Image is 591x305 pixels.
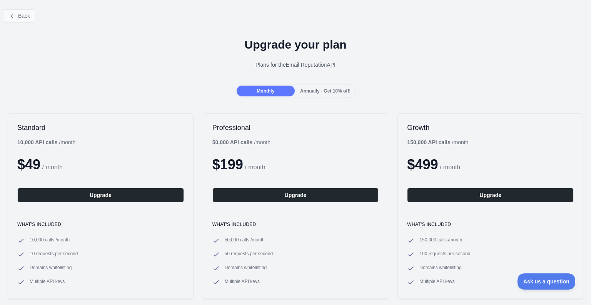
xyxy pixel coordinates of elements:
[518,273,576,290] iframe: Toggle Customer Support
[212,139,253,145] b: 50,000 API calls
[212,138,270,146] div: / month
[407,123,574,132] h2: Growth
[407,157,438,172] span: $ 499
[212,157,243,172] span: $ 199
[407,139,450,145] b: 150,000 API calls
[212,123,379,132] h2: Professional
[407,138,468,146] div: / month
